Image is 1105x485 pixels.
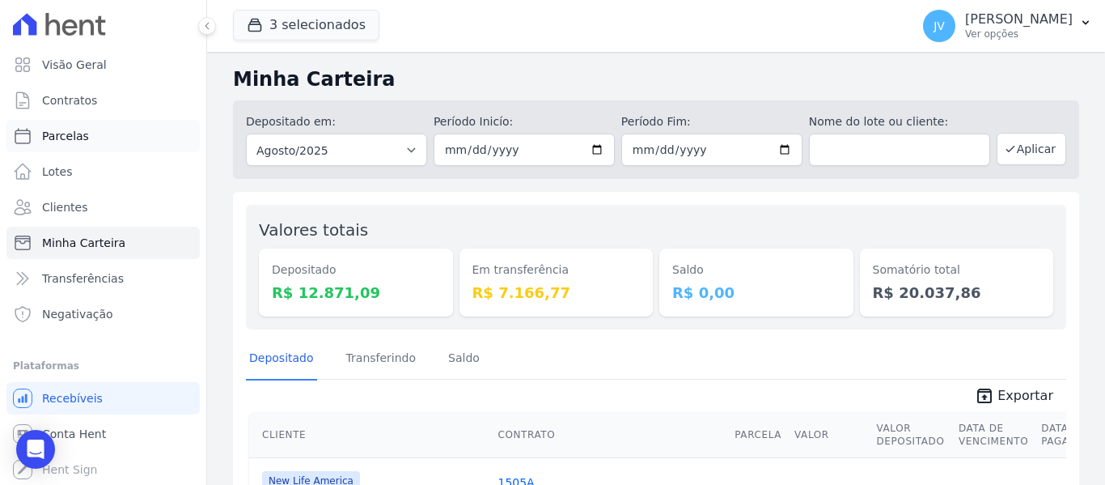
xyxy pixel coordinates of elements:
[42,164,73,180] span: Lotes
[975,386,994,406] i: unarchive
[873,282,1041,304] dd: R$ 20.037,86
[870,412,951,458] th: Valor Depositado
[873,262,1041,279] dt: Somatório total
[6,298,200,330] a: Negativação
[6,49,200,81] a: Visão Geral
[491,412,728,458] th: Contrato
[6,155,200,188] a: Lotes
[6,382,200,415] a: Recebíveis
[246,115,336,128] label: Depositado em:
[272,282,440,304] dd: R$ 12.871,09
[788,412,870,458] th: Valor
[621,113,802,130] label: Período Fim:
[997,386,1053,406] span: Exportar
[42,92,97,108] span: Contratos
[6,262,200,295] a: Transferências
[42,306,113,322] span: Negativação
[997,133,1066,165] button: Aplicar
[42,270,124,287] span: Transferências
[42,199,87,215] span: Clientes
[233,10,379,40] button: 3 selecionados
[42,426,106,442] span: Conta Hent
[42,128,89,144] span: Parcelas
[672,282,840,304] dd: R$ 0,00
[965,28,1073,40] p: Ver opções
[42,57,107,73] span: Visão Geral
[6,227,200,259] a: Minha Carteira
[728,412,788,458] th: Parcela
[16,430,55,469] div: Open Intercom Messenger
[809,113,990,130] label: Nome do lote ou cliente:
[6,191,200,223] a: Clientes
[952,412,1035,458] th: Data de Vencimento
[472,262,641,279] dt: Em transferência
[246,338,317,381] a: Depositado
[434,113,615,130] label: Período Inicío:
[6,84,200,117] a: Contratos
[13,356,193,376] div: Plataformas
[272,262,440,279] dt: Depositado
[233,65,1079,94] h2: Minha Carteira
[910,3,1105,49] button: JV [PERSON_NAME] Ver opções
[934,20,945,32] span: JV
[672,262,840,279] dt: Saldo
[343,338,420,381] a: Transferindo
[6,120,200,152] a: Parcelas
[962,386,1066,409] a: unarchive Exportar
[259,220,368,240] label: Valores totais
[445,338,483,381] a: Saldo
[249,412,491,458] th: Cliente
[965,11,1073,28] p: [PERSON_NAME]
[42,390,103,406] span: Recebíveis
[472,282,641,304] dd: R$ 7.166,77
[42,235,125,251] span: Minha Carteira
[6,418,200,450] a: Conta Hent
